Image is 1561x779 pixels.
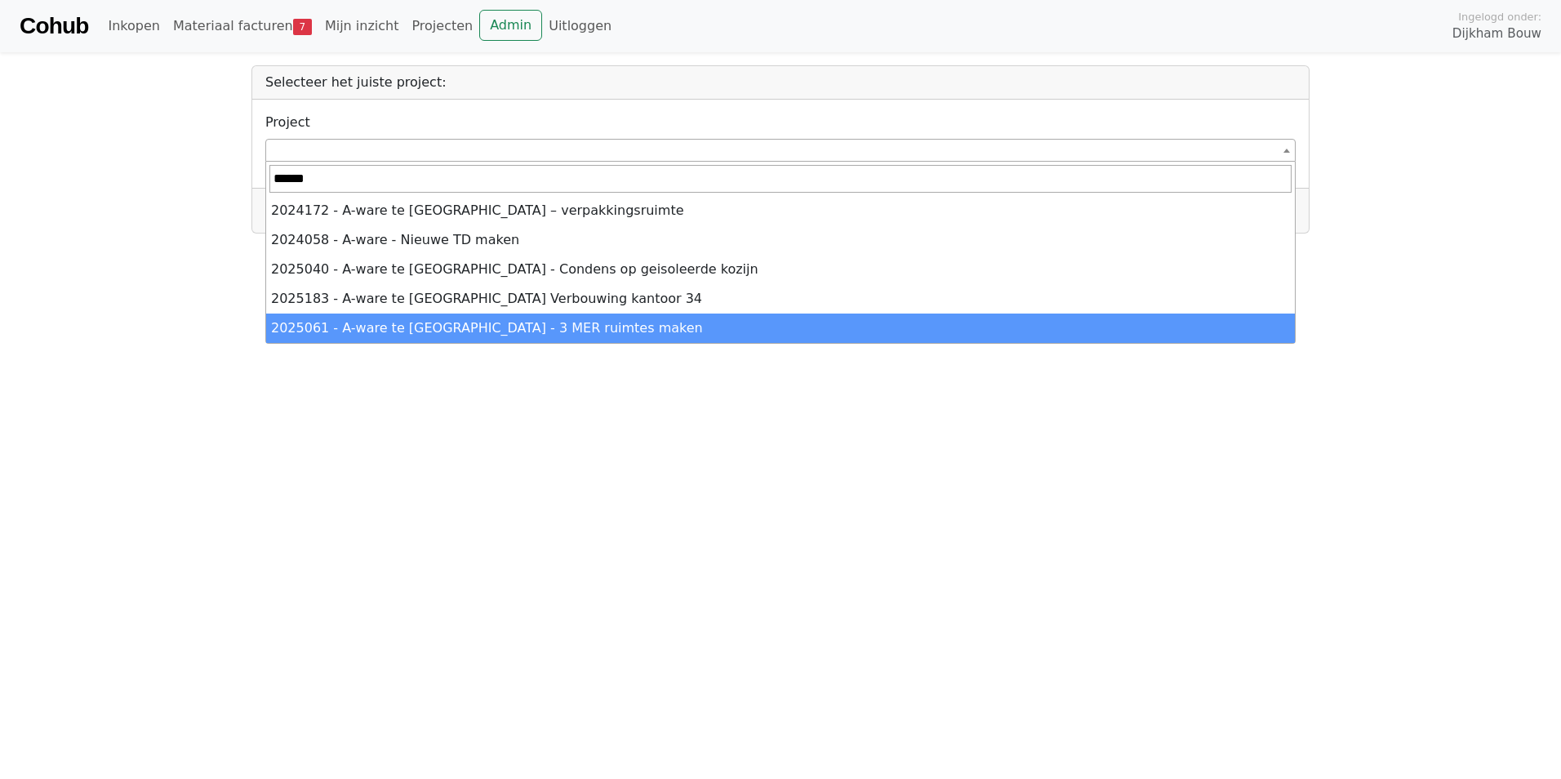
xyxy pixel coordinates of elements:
li: 2025061 - A-ware te [GEOGRAPHIC_DATA] - 3 MER ruimtes maken [266,314,1295,343]
div: Selecteer het juiste project: [252,66,1309,100]
a: Materiaal facturen7 [167,10,318,42]
li: 2024172 - A-ware te [GEOGRAPHIC_DATA] – verpakkingsruimte [266,196,1295,225]
span: 7 [293,19,312,35]
a: Admin [479,10,542,41]
a: Cohub [20,7,88,46]
a: Uitloggen [542,10,618,42]
a: Mijn inzicht [318,10,406,42]
li: 2025183 - A-ware te [GEOGRAPHIC_DATA] Verbouwing kantoor 34 [266,284,1295,314]
label: Project [265,113,310,132]
li: 2025040 - A-ware te [GEOGRAPHIC_DATA] - Condens op geisoleerde kozijn [266,255,1295,284]
li: 2024058 - A-ware - Nieuwe TD maken [266,225,1295,255]
span: Ingelogd onder: [1458,9,1541,24]
span: Dijkham Bouw [1452,24,1541,43]
a: Inkopen [101,10,166,42]
a: Projecten [405,10,479,42]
